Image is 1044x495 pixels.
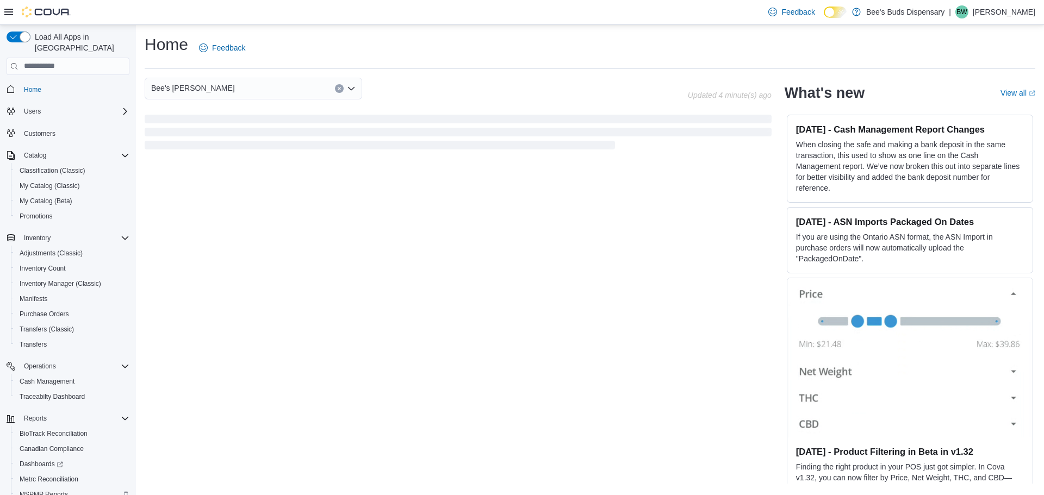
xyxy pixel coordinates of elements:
span: Dashboards [15,458,129,471]
button: Inventory Manager (Classic) [11,276,134,291]
span: Loading [145,117,772,152]
button: Open list of options [347,84,356,93]
button: Operations [2,359,134,374]
span: My Catalog (Beta) [20,197,72,205]
h2: What's new [785,84,865,102]
a: My Catalog (Classic) [15,179,84,192]
span: Customers [24,129,55,138]
span: Cash Management [20,377,74,386]
button: Customers [2,126,134,141]
a: Customers [20,127,60,140]
button: Purchase Orders [11,306,134,322]
a: Inventory Count [15,262,70,275]
span: Transfers (Classic) [15,323,129,336]
span: Reports [20,412,129,425]
span: Metrc Reconciliation [20,475,78,484]
button: Canadian Compliance [11,441,134,456]
button: Traceabilty Dashboard [11,389,134,404]
span: Operations [24,362,56,371]
p: | [949,5,951,18]
span: Inventory [24,234,51,242]
button: Transfers [11,337,134,352]
button: Reports [20,412,51,425]
span: Home [20,83,129,96]
span: Users [24,107,41,116]
span: Feedback [781,7,815,17]
span: BioTrack Reconciliation [15,427,129,440]
span: Home [24,85,41,94]
span: My Catalog (Classic) [20,181,80,190]
a: Adjustments (Classic) [15,247,87,260]
a: Purchase Orders [15,308,73,321]
button: My Catalog (Classic) [11,178,134,193]
span: Inventory Count [20,264,66,273]
a: Dashboards [15,458,67,471]
span: Bee's [PERSON_NAME] [151,82,235,95]
button: Reports [2,411,134,426]
button: Metrc Reconciliation [11,472,134,487]
span: Catalog [20,149,129,162]
p: [PERSON_NAME] [973,5,1035,18]
a: Metrc Reconciliation [15,473,83,486]
button: Users [20,105,45,118]
a: Dashboards [11,456,134,472]
span: Transfers (Classic) [20,325,74,334]
button: Clear input [335,84,344,93]
button: Cash Management [11,374,134,389]
svg: External link [1029,90,1035,97]
a: BioTrack Reconciliation [15,427,92,440]
button: Classification (Classic) [11,163,134,178]
span: Metrc Reconciliation [15,473,129,486]
button: BioTrack Reconciliation [11,426,134,441]
span: Inventory [20,231,129,245]
span: Dashboards [20,460,63,468]
button: Users [2,104,134,119]
a: Manifests [15,292,52,305]
h3: [DATE] - Product Filtering in Beta in v1.32 [796,446,1024,457]
h3: [DATE] - Cash Management Report Changes [796,124,1024,135]
span: Classification (Classic) [15,164,129,177]
button: Home [2,82,134,97]
span: Traceabilty Dashboard [20,392,85,401]
button: Manifests [11,291,134,306]
span: BioTrack Reconciliation [20,429,88,438]
p: Updated 4 minute(s) ago [688,91,772,99]
a: Traceabilty Dashboard [15,390,89,403]
button: My Catalog (Beta) [11,193,134,209]
span: My Catalog (Classic) [15,179,129,192]
span: Canadian Compliance [15,442,129,455]
a: My Catalog (Beta) [15,195,77,208]
span: Canadian Compliance [20,444,84,453]
a: Canadian Compliance [15,442,88,455]
a: Promotions [15,210,57,223]
a: Inventory Manager (Classic) [15,277,105,290]
span: Purchase Orders [20,310,69,318]
span: Transfers [15,338,129,351]
span: Inventory Manager (Classic) [20,279,101,288]
div: Bow Wilson [955,5,968,18]
span: Transfers [20,340,47,349]
span: Inventory Manager (Classic) [15,277,129,290]
button: Transfers (Classic) [11,322,134,337]
a: Cash Management [15,375,79,388]
a: Classification (Classic) [15,164,90,177]
span: BW [956,5,967,18]
span: Feedback [212,42,245,53]
button: Inventory [2,230,134,246]
span: Adjustments (Classic) [20,249,83,258]
span: Cash Management [15,375,129,388]
span: Load All Apps in [GEOGRAPHIC_DATA] [30,32,129,53]
span: Adjustments (Classic) [15,247,129,260]
h1: Home [145,34,188,55]
a: Transfers (Classic) [15,323,78,336]
button: Inventory Count [11,261,134,276]
a: Feedback [764,1,819,23]
button: Catalog [20,149,51,162]
span: Classification (Classic) [20,166,85,175]
span: Purchase Orders [15,308,129,321]
span: Catalog [24,151,46,160]
button: Catalog [2,148,134,163]
span: Inventory Count [15,262,129,275]
span: Customers [20,127,129,140]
